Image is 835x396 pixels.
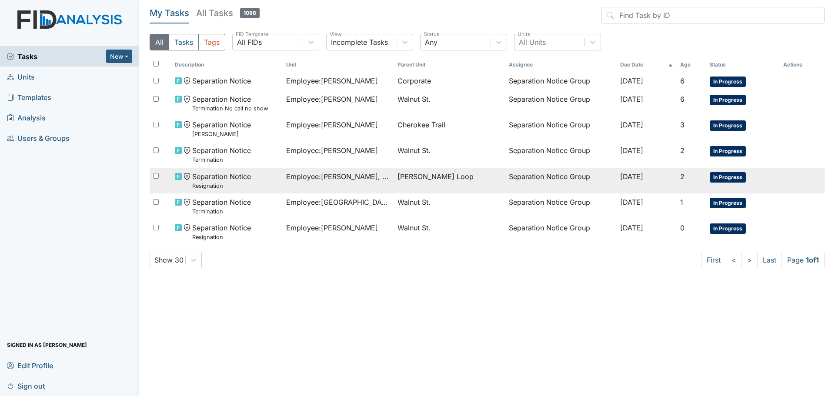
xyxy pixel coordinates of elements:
[425,37,438,47] div: Any
[505,168,617,193] td: Separation Notice Group
[169,34,199,50] button: Tasks
[286,76,378,86] span: Employee : [PERSON_NAME]
[726,252,742,268] a: <
[192,130,251,138] small: [PERSON_NAME]
[150,34,169,50] button: All
[7,51,106,62] a: Tasks
[192,145,251,164] span: Separation Notice Termination
[505,116,617,142] td: Separation Notice Group
[192,171,251,190] span: Separation Notice Resignation
[710,146,746,156] span: In Progress
[192,233,251,241] small: Resignation
[620,120,643,129] span: [DATE]
[680,120,685,129] span: 3
[680,223,685,232] span: 0
[519,37,546,47] div: All Units
[240,8,260,18] span: 1088
[620,146,643,155] span: [DATE]
[7,90,51,104] span: Templates
[806,256,819,264] strong: 1 of 1
[286,120,378,130] span: Employee : [PERSON_NAME]
[286,94,378,104] span: Employee : [PERSON_NAME]
[192,207,251,216] small: Termination
[617,57,677,72] th: Toggle SortBy
[286,171,391,182] span: Employee : [PERSON_NAME], Jyqeshula
[283,57,394,72] th: Toggle SortBy
[680,77,685,85] span: 6
[286,197,391,207] span: Employee : [GEOGRAPHIC_DATA][PERSON_NAME]
[505,72,617,90] td: Separation Notice Group
[331,37,388,47] div: Incomplete Tasks
[505,90,617,116] td: Separation Notice Group
[710,77,746,87] span: In Progress
[196,7,260,19] h5: All Tasks
[701,252,726,268] a: First
[505,193,617,219] td: Separation Notice Group
[710,95,746,105] span: In Progress
[7,111,46,124] span: Analysis
[620,198,643,206] span: [DATE]
[620,77,643,85] span: [DATE]
[192,223,251,241] span: Separation Notice Resignation
[680,198,683,206] span: 1
[620,172,643,181] span: [DATE]
[171,57,283,72] th: Toggle SortBy
[237,37,262,47] div: All FIDs
[677,57,706,72] th: Toggle SortBy
[782,252,825,268] span: Page
[192,197,251,216] span: Separation Notice Termination
[106,50,132,63] button: New
[150,7,189,19] h5: My Tasks
[680,95,685,103] span: 6
[601,7,825,23] input: Find Task by ID
[7,379,45,393] span: Sign out
[394,57,505,72] th: Toggle SortBy
[192,156,251,164] small: Termination
[397,120,445,130] span: Cherokee Trail
[757,252,782,268] a: Last
[192,182,251,190] small: Resignation
[706,57,780,72] th: Toggle SortBy
[620,223,643,232] span: [DATE]
[397,197,431,207] span: Walnut St.
[7,359,53,372] span: Edit Profile
[7,131,70,145] span: Users & Groups
[505,219,617,245] td: Separation Notice Group
[153,61,159,67] input: Toggle All Rows Selected
[397,171,474,182] span: [PERSON_NAME] Loop
[397,145,431,156] span: Walnut St.
[620,95,643,103] span: [DATE]
[192,94,268,113] span: Separation Notice Termination No call no show
[286,145,378,156] span: Employee : [PERSON_NAME]
[286,223,378,233] span: Employee : [PERSON_NAME]
[780,57,823,72] th: Actions
[192,104,268,113] small: Termination No call no show
[192,120,251,138] span: Separation Notice Daryl
[397,223,431,233] span: Walnut St.
[710,172,746,183] span: In Progress
[7,70,35,83] span: Units
[505,142,617,167] td: Separation Notice Group
[397,76,431,86] span: Corporate
[710,120,746,131] span: In Progress
[150,34,225,50] div: Type filter
[505,57,617,72] th: Assignee
[710,198,746,208] span: In Progress
[154,255,184,265] div: Show 30
[192,76,251,86] span: Separation Notice
[741,252,758,268] a: >
[397,94,431,104] span: Walnut St.
[710,223,746,234] span: In Progress
[680,172,685,181] span: 2
[680,146,685,155] span: 2
[701,252,825,268] nav: task-pagination
[198,34,225,50] button: Tags
[7,338,87,352] span: Signed in as [PERSON_NAME]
